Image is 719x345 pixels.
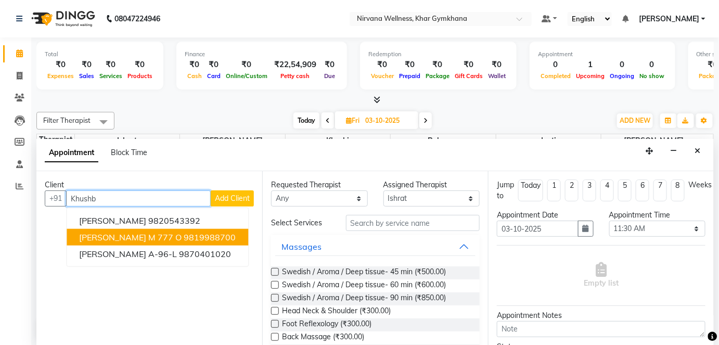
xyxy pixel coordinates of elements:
span: Back Massage (₹300.00) [282,331,364,344]
span: Prepaid [396,72,423,80]
input: Search by Name/Mobile/Email/Code [66,190,211,207]
span: Ongoing [607,72,637,80]
span: Appointment [45,144,98,162]
span: Completed [538,72,573,80]
span: Jyoti [496,134,601,147]
span: Swedish / Aroma / Deep tissue- 90 min (₹850.00) [282,292,446,305]
div: Appointment [538,50,667,59]
div: ₹0 [320,59,339,71]
span: Khushi [286,134,391,147]
div: Jump to [497,180,514,201]
div: ₹0 [204,59,223,71]
div: ₹0 [125,59,155,71]
input: Search by service name [346,215,480,231]
span: Empty list [584,262,619,289]
div: ₹0 [368,59,396,71]
span: Petty cash [278,72,313,80]
div: Massages [281,240,322,253]
span: Filter Therapist [43,116,91,124]
div: ₹0 [45,59,76,71]
button: Massages [275,237,476,256]
span: No show [637,72,667,80]
span: [PERSON_NAME] [601,134,707,147]
div: ₹0 [396,59,423,71]
li: 7 [653,180,667,201]
button: +91 [45,190,67,207]
span: Foot Reflexology (₹300.00) [282,318,371,331]
div: ₹0 [76,59,97,71]
div: 1 [573,59,607,71]
span: Fri [343,117,362,124]
div: Weeks [689,180,712,190]
div: Finance [185,50,339,59]
span: Online/Custom [223,72,270,80]
span: Ruksana [391,134,496,147]
ngb-highlight: 9820543392 [148,215,200,226]
div: 0 [637,59,667,71]
span: [PERSON_NAME] [639,14,699,24]
img: logo [27,4,98,33]
span: Swedish / Aroma / Deep tissue- 45 min (₹500.00) [282,266,446,279]
input: yyyy-mm-dd [497,221,579,237]
span: Services [97,72,125,80]
span: [PERSON_NAME] [180,134,285,147]
li: 5 [618,180,632,201]
div: Select Services [263,218,338,228]
button: ADD NEW [617,113,653,128]
span: Voucher [368,72,396,80]
li: 3 [583,180,596,201]
div: Therapist [37,134,74,145]
li: 2 [565,180,579,201]
span: Products [125,72,155,80]
div: Today [521,180,541,191]
span: Expenses [45,72,76,80]
div: Requested Therapist [271,180,368,190]
div: Client [45,180,254,190]
div: ₹0 [452,59,485,71]
div: ₹0 [97,59,125,71]
span: Head Neck & Shoulder (₹300.00) [282,305,391,318]
li: 4 [600,180,614,201]
div: ₹0 [185,59,204,71]
div: ₹0 [223,59,270,71]
li: 1 [547,180,561,201]
button: Add Client [211,190,254,207]
span: [PERSON_NAME] [79,215,146,226]
span: Gift Cards [452,72,485,80]
span: Today [293,112,319,129]
li: 8 [671,180,685,201]
b: 08047224946 [114,4,160,33]
ngb-highlight: 9870401020 [179,249,231,259]
span: Ishrat [75,134,180,147]
span: ADD NEW [620,117,650,124]
span: Due [322,72,338,80]
div: Redemption [368,50,508,59]
span: Add Client [215,194,250,203]
div: Appointment Time [609,210,706,221]
div: Appointment Date [497,210,594,221]
input: 2025-10-03 [362,113,414,129]
div: 0 [607,59,637,71]
span: Cash [185,72,204,80]
span: [PERSON_NAME] A-96-L [79,249,177,259]
div: ₹0 [423,59,452,71]
span: Card [204,72,223,80]
span: Upcoming [573,72,607,80]
div: ₹0 [485,59,508,71]
div: 0 [538,59,573,71]
span: Block Time [111,148,147,157]
ngb-highlight: 9819988700 [184,232,236,242]
span: Wallet [485,72,508,80]
button: Close [690,143,705,159]
span: Swedish / Aroma / Deep tissue- 60 min (₹600.00) [282,279,446,292]
span: Package [423,72,452,80]
div: Total [45,50,155,59]
li: 6 [636,180,649,201]
div: Appointment Notes [497,310,705,321]
div: Assigned Therapist [383,180,480,190]
span: Sales [76,72,97,80]
div: ₹22,54,909 [270,59,320,71]
span: [PERSON_NAME] M 777 O [79,232,182,242]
